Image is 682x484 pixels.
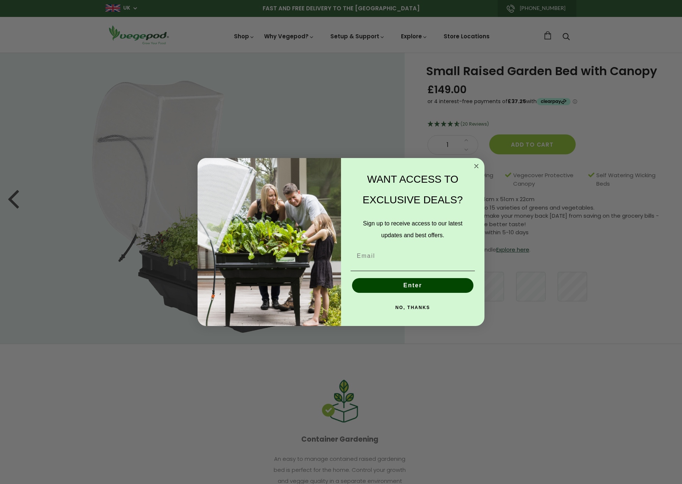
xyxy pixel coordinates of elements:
[351,249,475,263] input: Email
[198,158,341,326] img: e9d03583-1bb1-490f-ad29-36751b3212ff.jpeg
[363,173,463,206] span: WANT ACCESS TO EXCLUSIVE DEALS?
[472,162,481,171] button: Close dialog
[351,300,475,315] button: NO, THANKS
[351,271,475,271] img: underline
[363,220,462,238] span: Sign up to receive access to our latest updates and best offers.
[352,278,473,293] button: Enter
